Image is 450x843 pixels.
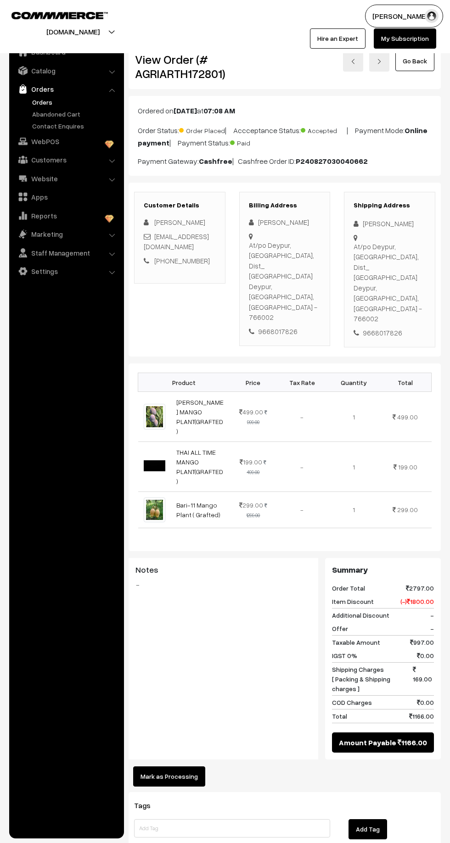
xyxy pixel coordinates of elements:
[135,579,311,590] blockquote: -
[179,123,225,135] span: Order Placed
[176,398,224,435] a: [PERSON_NAME] MANGO PLANT(GRAFTED)
[30,97,121,107] a: Orders
[240,458,262,466] span: 199.00
[353,413,355,421] span: 1
[249,201,321,209] h3: Billing Address
[230,136,276,148] span: Paid
[134,801,162,810] span: Tags
[11,62,121,79] a: Catalog
[176,501,220,519] a: Bari-11 Mango Plant ( Grafted)
[374,28,436,49] a: My Subscription
[199,156,232,166] b: Cashfree
[332,664,413,693] span: Shipping Charges [ Packing & Shipping charges ]
[135,52,225,81] h2: View Order (# AGRIARTH172801)
[203,106,235,115] b: 07:08 AM
[398,463,417,471] span: 199.00
[353,506,355,514] span: 1
[144,404,165,430] img: images - 2024-03-02T223000.403.jpeg
[365,5,443,28] button: [PERSON_NAME]
[138,123,432,148] p: Order Status: | Accceptance Status: | Payment Mode: | Payment Status:
[249,240,321,323] div: At/po Deypur, [GEOGRAPHIC_DATA], Dist_ [GEOGRAPHIC_DATA] Deypur, [GEOGRAPHIC_DATA], [GEOGRAPHIC_D...
[353,463,355,471] span: 1
[11,9,92,20] a: COMMMERCE
[138,156,432,167] p: Payment Gateway: | Cashfree Order ID:
[400,597,434,606] span: (-) 1800.00
[354,218,426,229] div: [PERSON_NAME]
[144,497,165,522] img: images - 2021-09-07T204813.669.jpeg
[11,189,121,205] a: Apps
[176,448,223,485] a: THAI ALL TIME MANGO PLANT(GRAFTED)
[430,610,434,620] span: -
[417,651,434,660] span: 0.00
[417,698,434,707] span: 0.00
[144,460,165,471] video: Your browser does not support the video tag.
[144,201,216,209] h3: Customer Details
[406,583,434,593] span: 2797.00
[276,492,328,528] td: -
[397,506,418,514] span: 299.00
[154,257,210,265] a: [PHONE_NUMBER]
[11,263,121,279] a: Settings
[332,583,365,593] span: Order Total
[332,711,347,721] span: Total
[409,711,434,721] span: 1166.00
[239,501,263,509] span: 299.00
[339,737,396,748] span: Amount Payable
[144,232,209,251] a: [EMAIL_ADDRESS][DOMAIN_NAME]
[332,651,357,660] span: IGST 0%
[332,624,348,633] span: Offer
[138,373,230,392] th: Product
[154,218,205,226] span: [PERSON_NAME]
[14,20,132,43] button: [DOMAIN_NAME]
[276,373,328,392] th: Tax Rate
[11,12,108,19] img: COMMMERCE
[11,207,121,224] a: Reports
[11,226,121,242] a: Marketing
[249,217,321,228] div: [PERSON_NAME]
[30,121,121,131] a: Contact Enquires
[413,664,434,693] span: 169.00
[276,392,328,442] td: -
[425,9,439,23] img: user
[397,413,418,421] span: 499.00
[398,737,427,748] span: 1166.00
[276,442,328,492] td: -
[430,624,434,633] span: -
[354,241,426,324] div: At/po Deypur, [GEOGRAPHIC_DATA], Dist_ [GEOGRAPHIC_DATA] Deypur, [GEOGRAPHIC_DATA], [GEOGRAPHIC_D...
[310,28,366,49] a: Hire an Expert
[11,170,121,187] a: Website
[332,565,434,575] h3: Summary
[11,245,121,261] a: Staff Management
[230,373,276,392] th: Price
[135,565,311,575] h3: Notes
[354,201,426,209] h3: Shipping Address
[239,408,263,416] span: 499.00
[410,637,434,647] span: 997.00
[11,133,121,150] a: WebPOS
[133,766,205,787] button: Mark as Processing
[296,156,368,166] b: P240827030040662
[350,59,356,64] img: left-arrow.png
[301,123,347,135] span: Accepted
[11,151,121,168] a: Customers
[332,610,389,620] span: Additional Discount
[174,106,197,115] b: [DATE]
[138,105,432,116] p: Ordered on at
[349,819,387,839] button: Add Tag
[246,502,267,518] strike: 1299.00
[249,326,321,337] div: 9668017826
[30,109,121,119] a: Abandoned Cart
[395,51,434,71] a: Go Back
[332,637,380,647] span: Taxable Amount
[332,698,372,707] span: COD Charges
[354,328,426,338] div: 9668017826
[379,373,431,392] th: Total
[134,819,330,837] input: Add Tag
[377,59,382,64] img: right-arrow.png
[11,81,121,97] a: Orders
[332,597,374,606] span: Item Discount
[328,373,379,392] th: Quantity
